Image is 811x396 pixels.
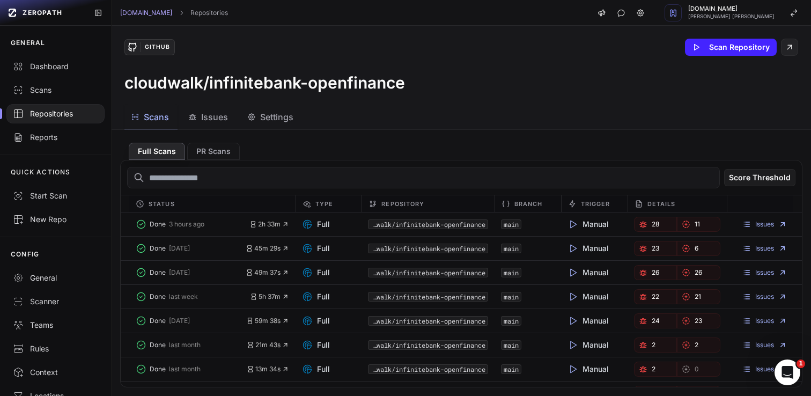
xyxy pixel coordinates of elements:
button: cloudwalk/infinitebank-openfinance [368,364,488,374]
span: Full [302,291,330,302]
span: 2h 33m [249,220,289,229]
a: Issues [742,244,787,253]
a: main [504,365,519,373]
a: Issues [742,365,787,373]
button: 5h 37m [250,292,289,301]
span: Done [150,268,166,277]
span: Done [150,365,166,373]
a: 22 [634,289,677,304]
div: Done last month 21m 43s Full cloudwalk/infinitebank-openfinance main Manual 2 2 Issues [121,333,802,357]
button: 23 [677,313,720,328]
svg: chevron right, [178,9,185,17]
div: Done 3 hours ago 2h 33m Full cloudwalk/infinitebank-openfinance main Manual 28 11 Issues [121,212,802,236]
button: Full Scans [129,143,185,160]
span: [DOMAIN_NAME] [688,6,775,12]
a: Issues [742,341,787,349]
a: ZEROPATH [4,4,85,21]
span: 26 [652,268,659,277]
button: Done last month [136,362,246,377]
span: Manual [567,364,609,375]
div: Reports [13,132,98,143]
button: 59m 38s [246,317,289,325]
a: 6 [677,241,720,256]
div: GitHub [140,42,174,52]
div: Status [129,195,295,212]
div: Details [628,195,727,212]
span: 2 [695,341,698,349]
span: 23 [695,317,702,325]
span: Full [302,316,330,326]
span: 24 [652,317,660,325]
button: Done last week [136,289,249,304]
span: Manual [567,340,609,350]
nav: breadcrumb [120,9,228,17]
span: last month [169,365,201,373]
button: 21m 43s [247,341,289,349]
button: Done [DATE] [136,313,246,328]
span: 1 [797,360,805,368]
a: Repositories [190,9,228,17]
span: 49m 37s [246,268,289,277]
span: Settings [260,111,293,123]
a: 2 [677,338,720,353]
span: 23 [652,244,659,253]
button: 28 [634,217,677,232]
div: Repository [362,195,495,212]
a: 24 [634,313,677,328]
span: [DATE] [169,268,190,277]
a: Issues [742,317,787,325]
span: Scans [144,111,169,123]
a: [DOMAIN_NAME] [120,9,172,17]
span: 21 [695,292,701,301]
button: 26 [634,265,677,280]
button: 2 [634,338,677,353]
span: Full [302,219,330,230]
span: Manual [567,219,609,230]
a: main [504,341,519,349]
button: cloudwalk/infinitebank-openfinance [368,292,488,302]
span: last week [169,292,198,301]
button: 0 [677,362,720,377]
button: cloudwalk/infinitebank-openfinance [368,340,488,350]
button: Scan Repository [685,39,777,56]
div: Dashboard [13,61,98,72]
span: Done [150,317,166,325]
a: Issues [742,268,787,277]
span: Full [302,243,330,254]
a: 26 [677,265,720,280]
span: 11 [695,220,700,229]
button: Done last month [136,338,246,353]
div: New Repo [13,214,98,225]
div: Done last month 13m 34s Full cloudwalk/infinitebank-openfinance main Manual 2 0 Issues [121,357,802,381]
p: CONFIG [11,250,39,259]
button: cloudwalk/infinitebank-openfinance [368,316,488,326]
span: 28 [652,220,659,229]
button: 45m 29s [246,244,289,253]
div: Trigger [561,195,628,212]
a: 11 [677,217,720,232]
span: Full [302,364,330,375]
a: main [504,292,519,301]
h3: cloudwalk/infinitebank-openfinance [124,73,405,92]
span: 22 [652,292,659,301]
a: 2 [634,362,677,377]
a: main [504,220,519,229]
span: [PERSON_NAME] [PERSON_NAME] [688,14,775,19]
span: 2 [652,365,655,373]
span: Manual [567,291,609,302]
span: last month [169,341,201,349]
span: 6 [695,244,698,253]
span: 13m 34s [247,365,289,373]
